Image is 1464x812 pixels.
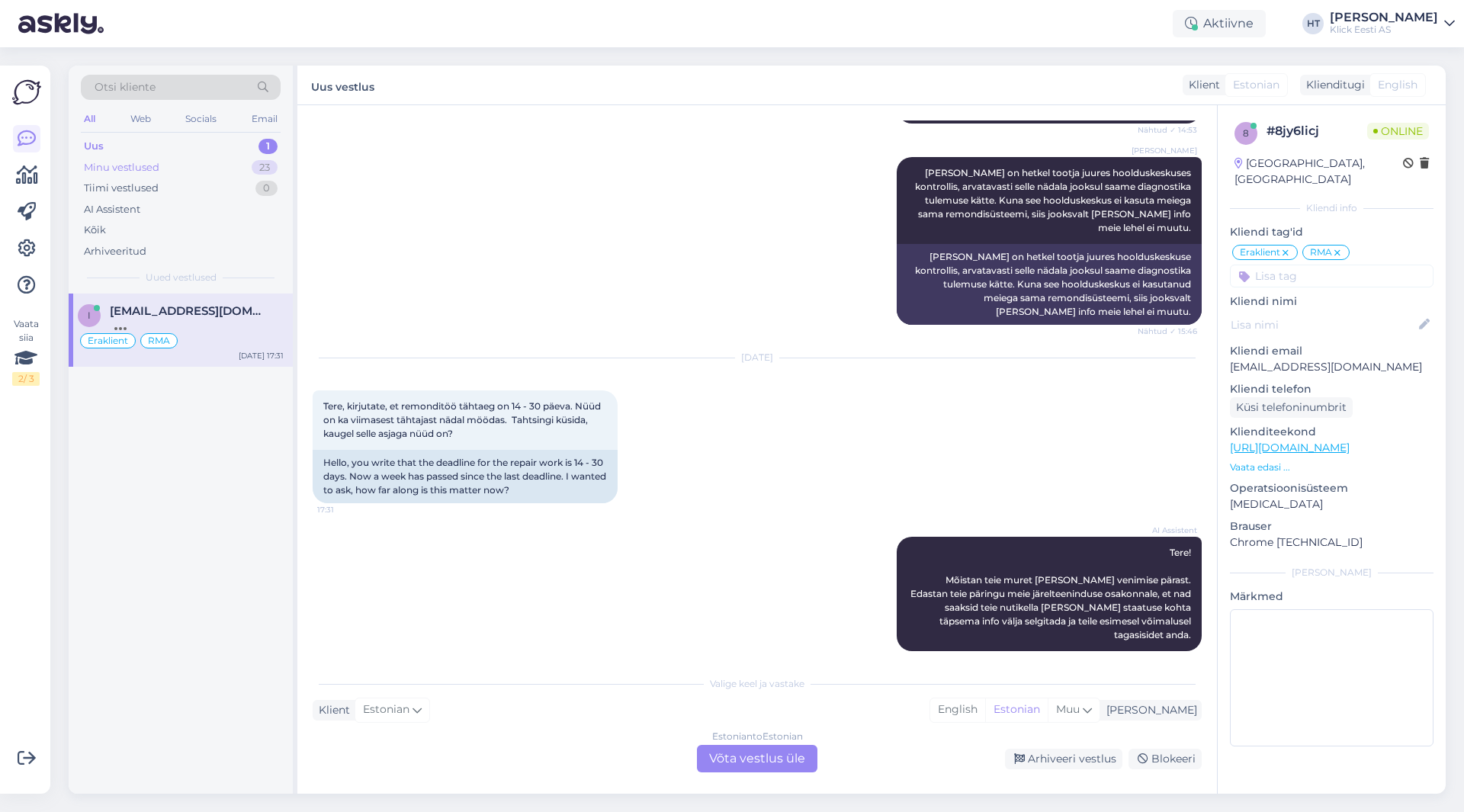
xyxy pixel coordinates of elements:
[1230,534,1433,550] p: Chrome [TECHNICAL_ID]
[1128,749,1202,769] div: Blokeeri
[1378,77,1417,93] span: English
[1330,11,1438,24] div: [PERSON_NAME]
[1138,124,1197,136] span: Nähtud ✓ 14:53
[95,79,156,95] span: Otsi kliente
[1230,224,1433,240] p: Kliendi tag'id
[84,139,104,154] div: Uus
[1132,145,1197,156] span: [PERSON_NAME]
[313,351,1202,364] div: [DATE]
[1267,122,1367,140] div: # 8jy6licj
[146,271,217,284] span: Uued vestlused
[1230,381,1433,397] p: Kliendi telefon
[1230,424,1433,440] p: Klienditeekond
[252,160,278,175] div: 23
[12,372,40,386] div: 2 / 3
[1230,480,1433,496] p: Operatsioonisüsteem
[1243,127,1249,139] span: 8
[1140,652,1197,663] span: Nähtud ✓ 17:31
[84,181,159,196] div: Tiimi vestlused
[1230,441,1350,454] a: [URL][DOMAIN_NAME]
[1138,326,1197,337] span: Nähtud ✓ 15:46
[182,109,220,129] div: Socials
[127,109,154,129] div: Web
[84,223,106,238] div: Kõik
[1230,359,1433,375] p: [EMAIL_ADDRESS][DOMAIN_NAME]
[1310,248,1332,257] span: RMA
[915,167,1193,233] span: [PERSON_NAME] on hetkel tootja juures hoolduskeskuses kontrollis, arvatavasti selle nädala jooksu...
[313,702,350,718] div: Klient
[88,310,91,321] span: i
[1302,13,1324,34] div: HT
[323,400,603,439] span: Tere, kirjutate, et remonditöö tähtaeg on 14 - 30 päeva. Nüüd on ka viimasest tähtajast nädal möö...
[1330,24,1438,36] div: Klick Eesti AS
[313,677,1202,691] div: Valige keel ja vastake
[1300,77,1365,93] div: Klienditugi
[1231,316,1416,333] input: Lisa nimi
[697,745,817,772] div: Võta vestlus üle
[88,336,128,345] span: Eraklient
[1230,589,1433,605] p: Märkmed
[317,504,374,515] span: 17:31
[12,78,41,107] img: Askly Logo
[313,450,618,503] div: Hello, you write that the deadline for the repair work is 14 - 30 days. Now a week has passed sin...
[1230,566,1433,579] div: [PERSON_NAME]
[1230,461,1433,474] p: Vaata edasi ...
[1240,248,1280,257] span: Eraklient
[110,304,268,318] span: ireneschifrin21@gmail.com
[897,244,1202,325] div: [PERSON_NAME] on hetkel tootja juures hoolduskeskuse kontrollis, arvatavasti selle nädala jooksul...
[1183,77,1220,93] div: Klient
[255,181,278,196] div: 0
[84,160,159,175] div: Minu vestlused
[1233,77,1279,93] span: Estonian
[1230,518,1433,534] p: Brauser
[1230,201,1433,215] div: Kliendi info
[258,139,278,154] div: 1
[81,109,98,129] div: All
[1056,702,1080,716] span: Muu
[311,75,374,95] label: Uus vestlus
[1140,525,1197,536] span: AI Assistent
[363,701,409,718] span: Estonian
[930,698,985,721] div: English
[1367,123,1429,140] span: Online
[84,244,146,259] div: Arhiveeritud
[1230,265,1433,287] input: Lisa tag
[1173,10,1266,37] div: Aktiivne
[1230,397,1353,418] div: Küsi telefoninumbrit
[1330,11,1455,36] a: [PERSON_NAME]Klick Eesti AS
[1230,496,1433,512] p: [MEDICAL_DATA]
[148,336,170,345] span: RMA
[249,109,281,129] div: Email
[1100,702,1197,718] div: [PERSON_NAME]
[1230,343,1433,359] p: Kliendi email
[985,698,1048,721] div: Estonian
[12,317,40,386] div: Vaata siia
[1234,156,1403,188] div: [GEOGRAPHIC_DATA], [GEOGRAPHIC_DATA]
[910,547,1193,640] span: Tere! Mõistan teie muret [PERSON_NAME] venimise pärast. Edastan teie päringu meie järelteeninduse...
[1230,294,1433,310] p: Kliendi nimi
[1005,749,1122,769] div: Arhiveeri vestlus
[712,730,803,743] div: Estonian to Estonian
[84,202,140,217] div: AI Assistent
[239,350,284,361] div: [DATE] 17:31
